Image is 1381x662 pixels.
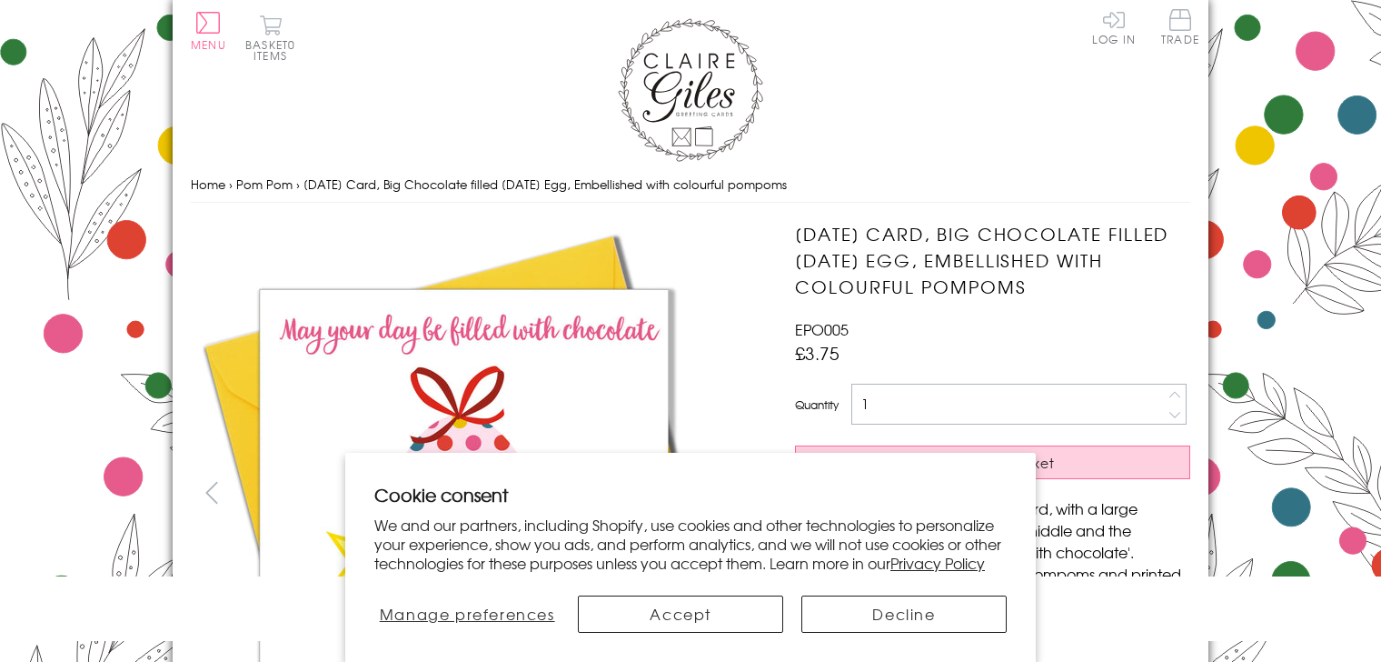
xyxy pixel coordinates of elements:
button: Basket0 items [245,15,295,61]
button: Add to Basket [795,446,1190,479]
span: Manage preferences [380,603,555,625]
a: Home [191,176,225,193]
button: prev [191,472,232,513]
button: Menu [191,12,226,50]
span: › [296,176,300,193]
button: Accept [578,596,783,633]
p: We and our partners, including Shopify, use cookies and other technologies to personalize your ex... [374,516,1007,572]
a: Log In [1092,9,1136,45]
label: Quantity [795,396,839,413]
span: › [229,176,233,193]
button: Decline [801,596,1007,633]
a: Privacy Policy [890,552,985,574]
span: Trade [1161,9,1199,45]
span: [DATE] Card, Big Chocolate filled [DATE] Egg, Embellished with colourful pompoms [303,176,787,193]
a: Pom Pom [236,176,293,193]
span: Menu [191,36,226,53]
span: 0 items [253,36,295,64]
nav: breadcrumbs [191,166,1190,204]
img: Claire Giles Greetings Cards [618,18,763,162]
span: £3.75 [795,340,840,366]
button: Manage preferences [374,596,560,633]
h2: Cookie consent [374,482,1007,507]
span: EPO005 [795,318,849,340]
a: Trade [1161,9,1199,48]
h1: [DATE] Card, Big Chocolate filled [DATE] Egg, Embellished with colourful pompoms [795,221,1190,299]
